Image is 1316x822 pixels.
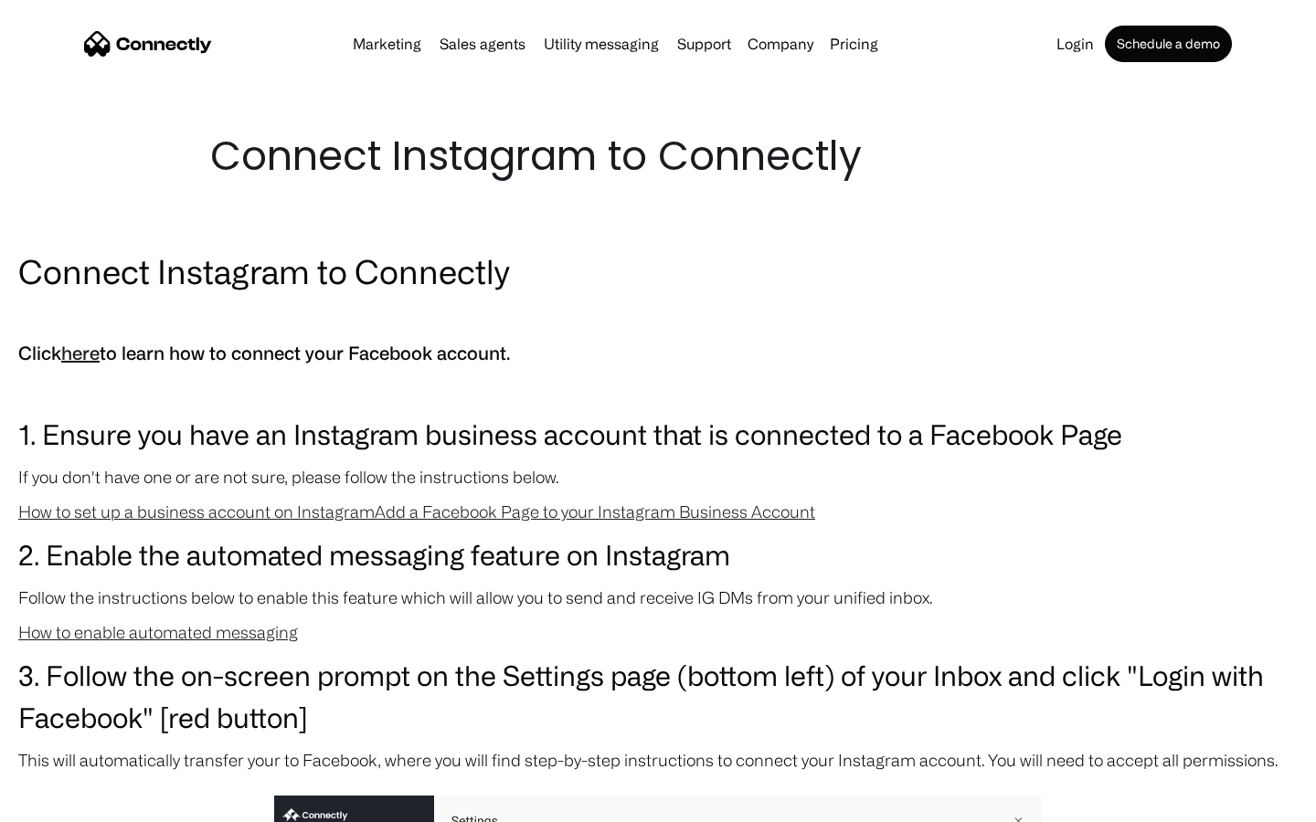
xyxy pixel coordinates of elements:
[18,464,1298,490] p: If you don't have one or are not sure, please follow the instructions below.
[18,533,1298,575] h3: 2. Enable the automated messaging feature on Instagram
[742,31,819,57] div: Company
[18,585,1298,610] p: Follow the instructions below to enable this feature which will allow you to send and receive IG ...
[18,790,110,816] aside: Language selected: English
[536,37,666,51] a: Utility messaging
[822,37,886,51] a: Pricing
[1105,26,1232,62] a: Schedule a demo
[18,654,1298,738] h3: 3. Follow the on-screen prompt on the Settings page (bottom left) of your Inbox and click "Login ...
[61,342,100,364] a: here
[345,37,429,51] a: Marketing
[18,623,298,641] a: How to enable automated messaging
[18,413,1298,455] h3: 1. Ensure you have an Instagram business account that is connected to a Facebook Page
[1049,37,1101,51] a: Login
[432,37,533,51] a: Sales agents
[18,378,1298,404] p: ‍
[18,747,1298,773] p: This will automatically transfer your to Facebook, where you will find step-by-step instructions ...
[18,248,1298,294] h2: Connect Instagram to Connectly
[84,30,212,58] a: home
[670,37,738,51] a: Support
[37,790,110,816] ul: Language list
[18,502,375,521] a: How to set up a business account on Instagram
[748,31,813,57] div: Company
[18,303,1298,329] p: ‍
[375,502,815,521] a: Add a Facebook Page to your Instagram Business Account
[18,338,1298,369] h5: Click to learn how to connect your Facebook account.
[210,128,1106,184] h1: Connect Instagram to Connectly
